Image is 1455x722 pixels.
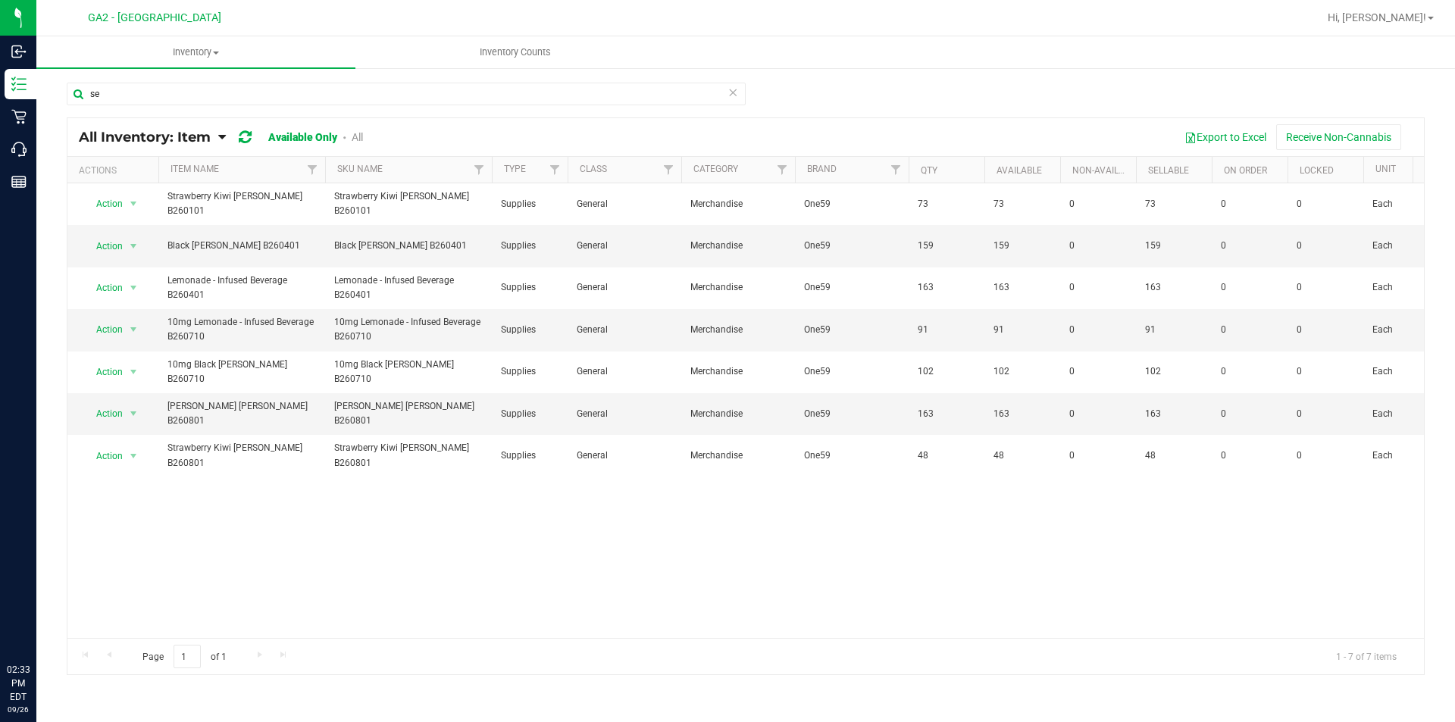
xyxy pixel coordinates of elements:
[334,273,483,302] span: Lemonade - Infused Beverage B260401
[79,165,152,176] div: Actions
[993,449,1051,463] span: 48
[804,239,900,253] span: One59
[167,189,316,218] span: Strawberry Kiwi [PERSON_NAME] B260101
[1069,449,1127,463] span: 0
[1148,165,1189,176] a: Sellable
[577,364,672,379] span: General
[656,157,681,183] a: Filter
[1372,449,1430,463] span: Each
[36,36,355,68] a: Inventory
[124,236,143,257] span: select
[577,280,672,295] span: General
[727,83,738,102] span: Clear
[334,358,483,386] span: 10mg Black [PERSON_NAME] B260710
[690,449,786,463] span: Merchandise
[1372,197,1430,211] span: Each
[459,45,571,59] span: Inventory Counts
[1297,364,1354,379] span: 0
[7,704,30,715] p: 09/26
[884,157,909,183] a: Filter
[501,407,559,421] span: Supplies
[1069,364,1127,379] span: 0
[124,361,143,383] span: select
[1297,197,1354,211] span: 0
[770,157,795,183] a: Filter
[804,197,900,211] span: One59
[7,663,30,704] p: 02:33 PM EDT
[1221,239,1278,253] span: 0
[804,323,900,337] span: One59
[167,358,316,386] span: 10mg Black [PERSON_NAME] B260710
[690,280,786,295] span: Merchandise
[918,239,975,253] span: 159
[804,280,900,295] span: One59
[83,193,124,214] span: Action
[1324,645,1409,667] span: 1 - 7 of 7 items
[1372,407,1430,421] span: Each
[167,315,316,344] span: 10mg Lemonade - Infused Beverage B260710
[130,645,239,668] span: Page of 1
[167,441,316,470] span: Strawberry Kiwi [PERSON_NAME] B260801
[83,403,124,424] span: Action
[83,236,124,257] span: Action
[1069,407,1127,421] span: 0
[807,164,837,174] a: Brand
[993,364,1051,379] span: 102
[1297,449,1354,463] span: 0
[11,174,27,189] inline-svg: Reports
[918,323,975,337] span: 91
[1297,407,1354,421] span: 0
[1300,165,1334,176] a: Locked
[83,361,124,383] span: Action
[67,83,746,105] input: Search Item Name, Retail Display Name, SKU, Part Number...
[1145,449,1203,463] span: 48
[690,364,786,379] span: Merchandise
[124,319,143,340] span: select
[580,164,607,174] a: Class
[1372,364,1430,379] span: Each
[690,197,786,211] span: Merchandise
[918,407,975,421] span: 163
[1145,280,1203,295] span: 163
[1175,124,1276,150] button: Export to Excel
[918,449,975,463] span: 48
[1224,165,1267,176] a: On Order
[993,407,1051,421] span: 163
[1072,165,1140,176] a: Non-Available
[690,239,786,253] span: Merchandise
[167,239,316,253] span: Black [PERSON_NAME] B260401
[993,280,1051,295] span: 163
[501,239,559,253] span: Supplies
[1069,323,1127,337] span: 0
[501,280,559,295] span: Supplies
[1221,364,1278,379] span: 0
[1372,280,1430,295] span: Each
[1297,323,1354,337] span: 0
[334,315,483,344] span: 10mg Lemonade - Infused Beverage B260710
[501,449,559,463] span: Supplies
[577,449,672,463] span: General
[804,364,900,379] span: One59
[334,399,483,428] span: [PERSON_NAME] [PERSON_NAME] B260801
[577,407,672,421] span: General
[993,197,1051,211] span: 73
[577,323,672,337] span: General
[355,36,674,68] a: Inventory Counts
[79,129,211,145] span: All Inventory: Item
[36,45,355,59] span: Inventory
[171,164,219,174] a: Item Name
[1145,323,1203,337] span: 91
[88,11,221,24] span: GA2 - [GEOGRAPHIC_DATA]
[1297,239,1354,253] span: 0
[334,239,483,253] span: Black [PERSON_NAME] B260401
[997,165,1042,176] a: Available
[167,273,316,302] span: Lemonade - Infused Beverage B260401
[804,407,900,421] span: One59
[15,601,61,646] iframe: Resource center
[504,164,526,174] a: Type
[1221,323,1278,337] span: 0
[124,193,143,214] span: select
[1069,239,1127,253] span: 0
[1375,164,1396,174] a: Unit
[124,277,143,298] span: select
